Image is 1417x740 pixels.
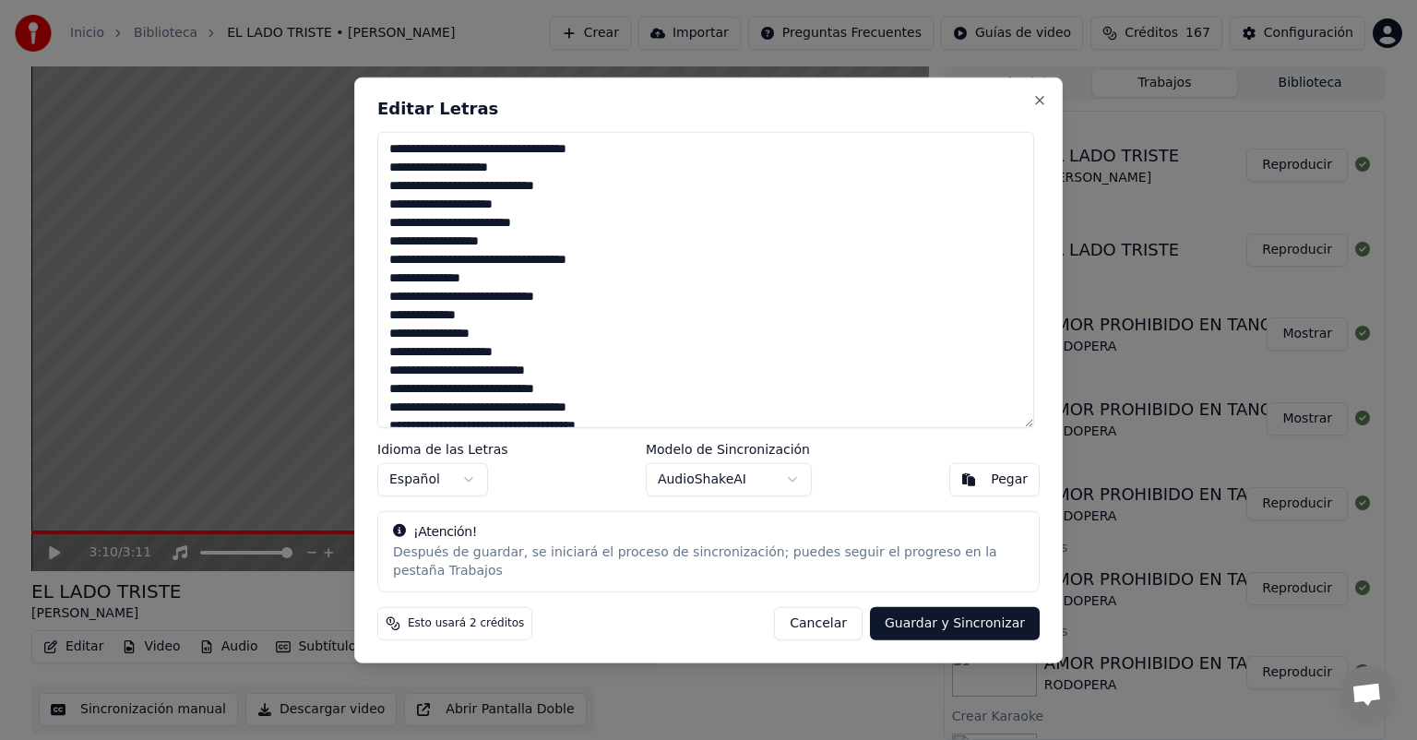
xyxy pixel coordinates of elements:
[991,470,1028,488] div: Pegar
[377,442,508,455] label: Idioma de las Letras
[949,462,1040,495] button: Pegar
[408,615,524,630] span: Esto usará 2 créditos
[393,522,1024,541] div: ¡Atención!
[646,442,812,455] label: Modelo de Sincronización
[870,606,1040,639] button: Guardar y Sincronizar
[774,606,863,639] button: Cancelar
[377,101,1040,117] h2: Editar Letras
[393,543,1024,579] div: Después de guardar, se iniciará el proceso de sincronización; puedes seguir el progreso en la pes...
